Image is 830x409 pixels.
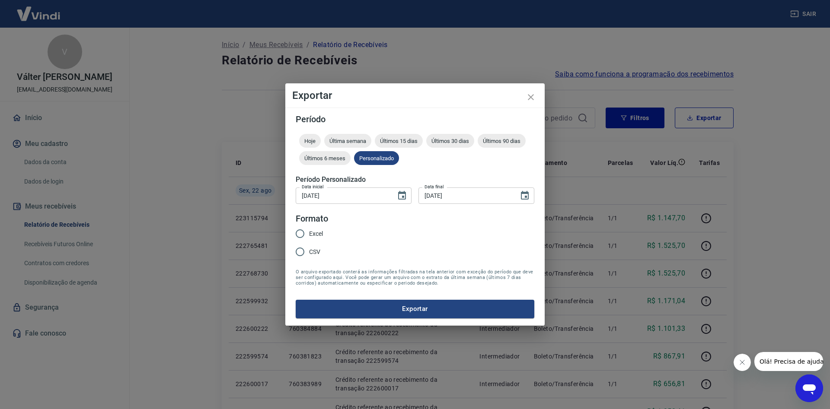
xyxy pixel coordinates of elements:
[309,247,320,257] span: CSV
[418,187,513,203] input: DD/MM/YYYY
[296,187,390,203] input: DD/MM/YYYY
[734,354,751,371] iframe: Fechar mensagem
[393,187,411,204] button: Choose date, selected date is 22 de ago de 2025
[520,87,541,108] button: close
[426,138,474,144] span: Últimos 30 dias
[296,212,328,225] legend: Formato
[296,269,534,286] span: O arquivo exportado conterá as informações filtradas na tela anterior com exceção do período que ...
[754,352,823,371] iframe: Mensagem da empresa
[324,134,371,148] div: Última semana
[296,300,534,318] button: Exportar
[296,175,534,184] h5: Período Personalizado
[299,134,321,148] div: Hoje
[292,90,538,101] h4: Exportar
[375,138,423,144] span: Últimos 15 dias
[426,134,474,148] div: Últimos 30 dias
[375,134,423,148] div: Últimos 15 dias
[309,229,323,238] span: Excel
[299,151,351,165] div: Últimos 6 meses
[354,151,399,165] div: Personalizado
[478,138,526,144] span: Últimos 90 dias
[516,187,533,204] button: Choose date, selected date is 22 de ago de 2025
[478,134,526,148] div: Últimos 90 dias
[324,138,371,144] span: Última semana
[5,6,73,13] span: Olá! Precisa de ajuda?
[302,184,324,190] label: Data inicial
[354,155,399,162] span: Personalizado
[425,184,444,190] label: Data final
[795,374,823,402] iframe: Botão para abrir a janela de mensagens
[296,115,534,124] h5: Período
[299,155,351,162] span: Últimos 6 meses
[299,138,321,144] span: Hoje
